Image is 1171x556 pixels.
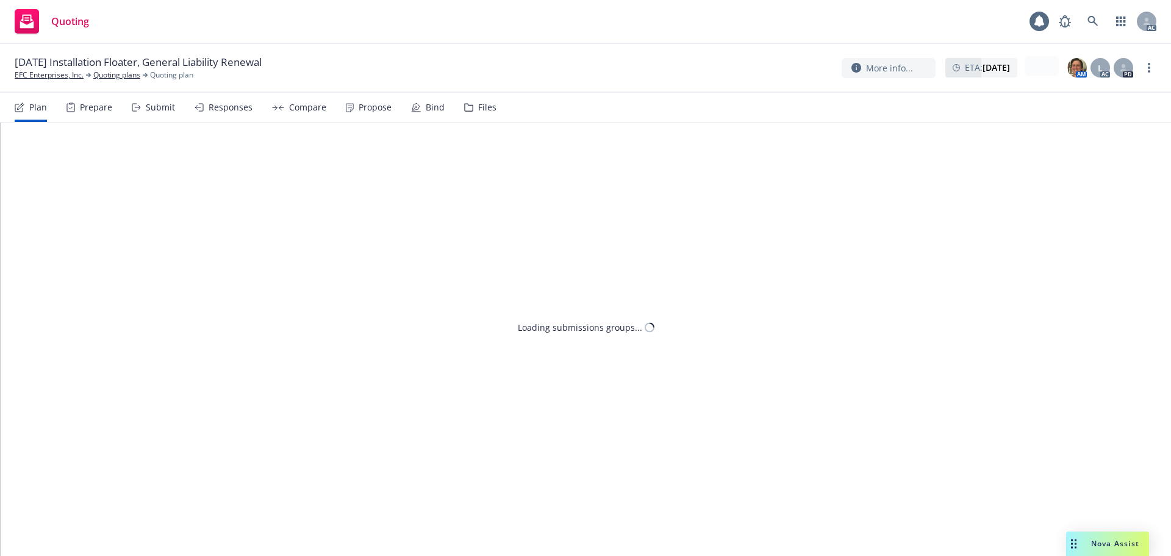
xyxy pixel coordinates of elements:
[80,103,112,112] div: Prepare
[29,103,47,112] div: Plan
[1109,9,1133,34] a: Switch app
[1053,9,1077,34] a: Report a Bug
[1098,62,1103,74] span: L
[1066,532,1081,556] div: Drag to move
[10,4,94,38] a: Quoting
[150,70,193,81] span: Quoting plan
[15,55,262,70] span: [DATE] Installation Floater, General Liability Renewal
[426,103,445,112] div: Bind
[866,62,913,74] span: More info...
[518,321,642,334] div: Loading submissions groups...
[289,103,326,112] div: Compare
[359,103,392,112] div: Propose
[1142,60,1156,75] a: more
[1081,9,1105,34] a: Search
[842,58,936,78] button: More info...
[15,70,84,81] a: EFC Enterprises, Inc.
[93,70,140,81] a: Quoting plans
[1067,58,1087,78] img: photo
[983,62,1010,73] strong: [DATE]
[478,103,496,112] div: Files
[965,61,1010,74] span: ETA :
[1066,532,1149,556] button: Nova Assist
[209,103,252,112] div: Responses
[1091,538,1139,549] span: Nova Assist
[146,103,175,112] div: Submit
[51,16,89,26] span: Quoting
